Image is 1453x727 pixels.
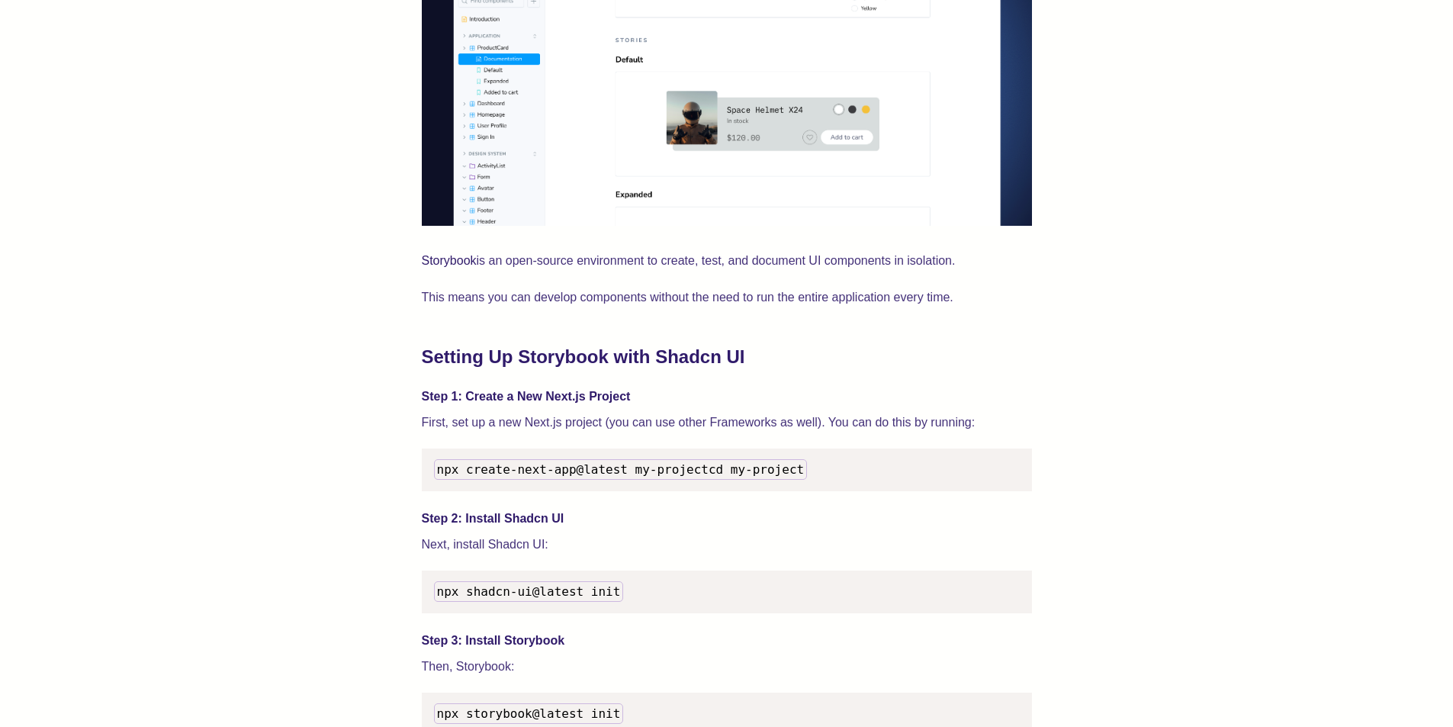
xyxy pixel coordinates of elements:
p: This means you can develop components without the need to run the entire application every time. [422,287,1032,308]
p: Next, install Shadcn UI: [422,534,1032,555]
a: Storybook [422,254,477,267]
p: Then, Storybook: [422,656,1032,677]
h4: Step 1: Create a New Next.js Project [422,388,1032,406]
p: is an open-source environment to create, test, and document UI components in isolation. [422,250,1032,272]
h2: Setting Up Storybook with Shadcn UI [422,345,1032,369]
h4: Step 3: Install Storybook [422,632,1032,650]
span: npx shadcn-ui@latest init [437,584,621,599]
h4: Step 2: Install Shadcn UI [422,510,1032,528]
span: npx create-next-app@latest my-project [437,462,709,477]
span: npx storybook@latest init [437,706,621,721]
code: cd my-project [434,459,808,480]
p: First, set up a new Next.js project (you can use other Frameworks as well). You can do this by ru... [422,412,1032,433]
